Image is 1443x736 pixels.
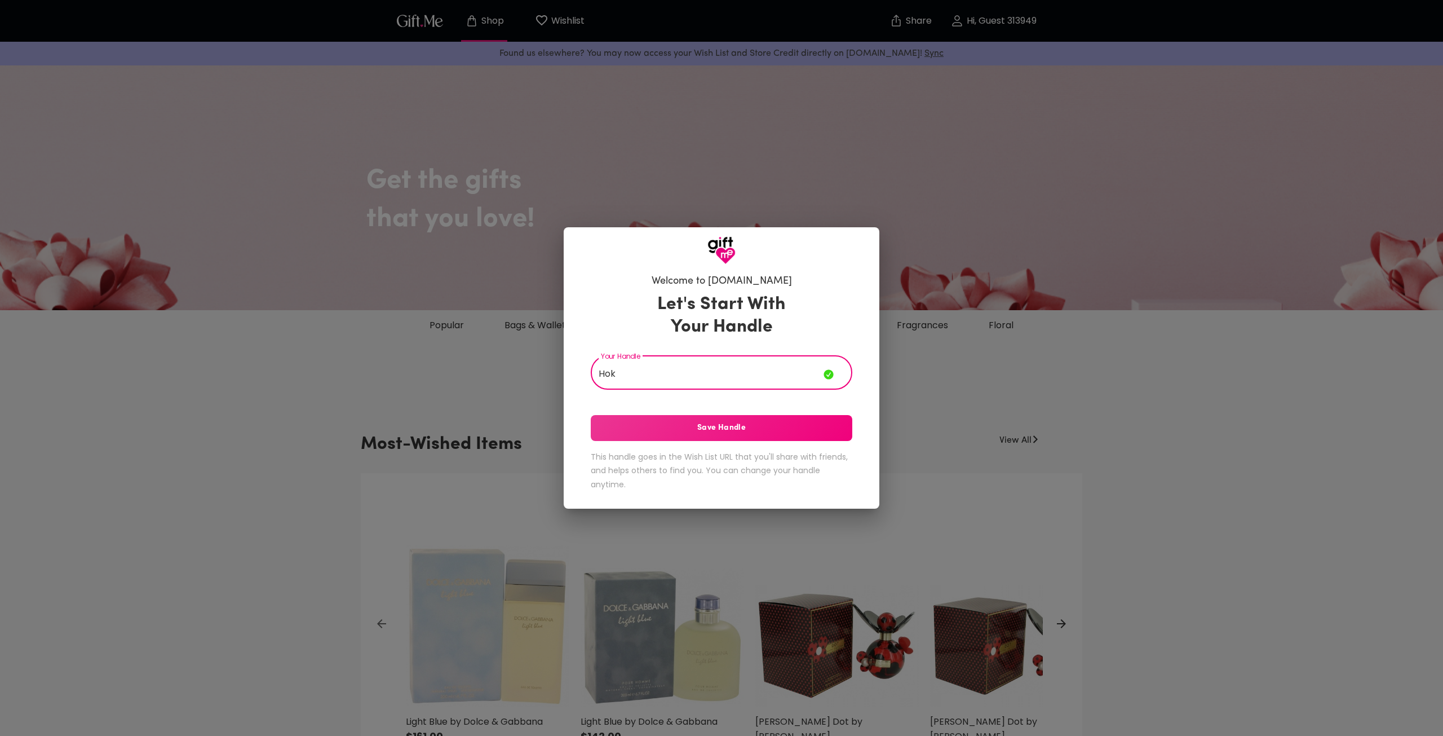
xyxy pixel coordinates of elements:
input: Your Handle [591,358,824,390]
span: Save Handle [591,422,852,434]
button: Save Handle [591,415,852,441]
h3: Let's Start With Your Handle [643,293,800,338]
h6: This handle goes in the Wish List URL that you'll share with friends, and helps others to find yo... [591,450,852,492]
img: GiftMe Logo [707,236,736,265]
h6: Welcome to [DOMAIN_NAME] [652,275,792,288]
